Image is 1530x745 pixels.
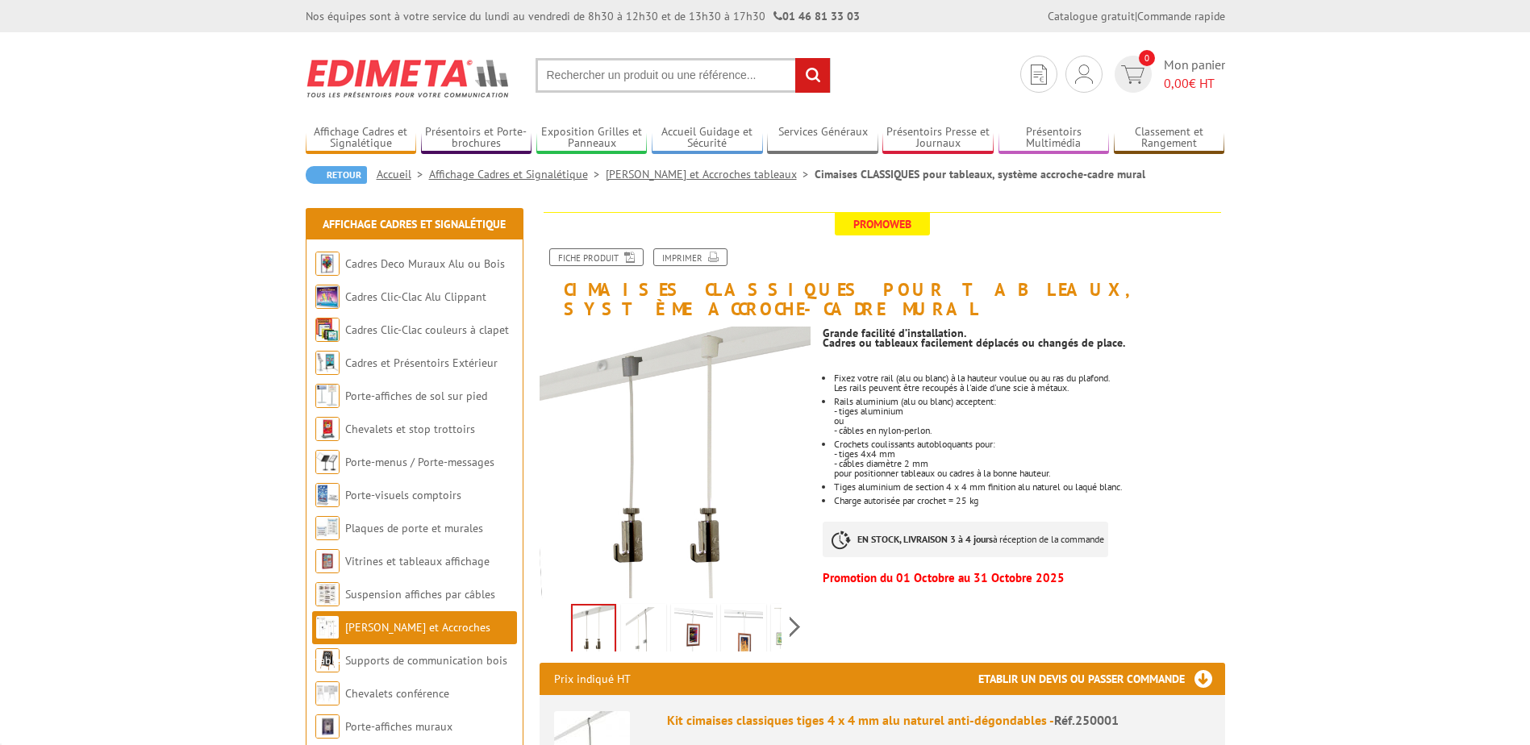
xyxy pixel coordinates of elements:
a: Présentoirs Presse et Journaux [882,125,994,152]
a: Cadres Clic-Clac Alu Clippant [345,289,486,304]
a: Présentoirs Multimédia [998,125,1110,152]
a: Affichage Cadres et Signalétique [323,217,506,231]
a: Affichage Cadres et Signalétique [429,167,606,181]
img: cimaises_classiques_pour_tableaux_systeme_accroche_cadre_250001_1bis.jpg [674,607,713,657]
a: Chevalets conférence [345,686,449,701]
p: - tiges 4x4 mm [834,449,1224,459]
p: Cadres ou tableaux facilement déplacés ou changés de place. [823,338,1224,348]
img: Porte-affiches de sol sur pied [315,384,340,408]
span: Réf.250001 [1054,712,1119,728]
p: Crochets coulissants autobloquants pour: [834,439,1224,449]
a: Présentoirs et Porte-brochures [421,125,532,152]
p: Grande facilité d’installation. [823,328,1224,338]
a: Commande rapide [1137,9,1225,23]
span: Next [787,614,803,640]
p: Fixez votre rail (alu ou blanc) à la hauteur voulue ou au ras du plafond. [834,373,1224,383]
img: devis rapide [1031,65,1047,85]
p: Rails aluminium (alu ou blanc) acceptent: [834,397,1224,406]
p: - tiges aluminium [834,406,1224,416]
p: Promotion du 01 Octobre au 31 Octobre 2025 [823,573,1224,583]
img: 250001_250002_kit_cimaise_accroche_anti_degondable.jpg [624,607,663,657]
a: [PERSON_NAME] et Accroches tableaux [315,620,490,668]
p: - câbles en nylon-perlon. [834,426,1224,435]
a: Porte-menus / Porte-messages [345,455,494,469]
a: Classement et Rangement [1114,125,1225,152]
a: Cadres et Présentoirs Extérieur [345,356,498,370]
img: Porte-menus / Porte-messages [315,450,340,474]
img: cimaises_classiques_pour_tableaux_systeme_accroche_cadre_250001_4bis.jpg [724,607,763,657]
a: Cadres Clic-Clac couleurs à clapet [345,323,509,337]
p: Prix indiqué HT [554,663,631,695]
p: - câbles diamètre 2 mm [834,459,1224,468]
a: Retour [306,166,367,184]
li: Tiges aluminium de section 4 x 4 mm finition alu naturel ou laqué blanc. [834,482,1224,492]
img: Cadres Clic-Clac couleurs à clapet [315,318,340,342]
img: Chevalets et stop trottoirs [315,417,340,441]
span: Mon panier [1164,56,1225,93]
a: Accueil Guidage et Sécurité [652,125,763,152]
img: Edimeta [306,48,511,108]
input: rechercher [795,58,830,93]
img: Porte-affiches muraux [315,714,340,739]
a: Porte-affiches de sol sur pied [345,389,487,403]
img: Vitrines et tableaux affichage [315,549,340,573]
div: Kit cimaises classiques tiges 4 x 4 mm alu naturel anti-dégondables - [667,711,1211,730]
a: Chevalets et stop trottoirs [345,422,475,436]
a: devis rapide 0 Mon panier 0,00€ HT [1111,56,1225,93]
strong: 01 46 81 33 03 [773,9,860,23]
img: devis rapide [1075,65,1093,84]
a: Catalogue gratuit [1048,9,1135,23]
a: Fiche produit [549,248,644,266]
img: devis rapide [1121,65,1144,84]
span: 0 [1139,50,1155,66]
img: Cadres et Présentoirs Extérieur [315,351,340,375]
li: Charge autorisée par crochet = 25 kg [834,496,1224,506]
input: Rechercher un produit ou une référence... [536,58,831,93]
img: 250014_rail_alu_horizontal_tiges_cables.jpg [774,607,813,657]
a: Accueil [377,167,429,181]
span: € HT [1164,74,1225,93]
a: Cadres Deco Muraux Alu ou Bois [345,256,505,271]
a: Vitrines et tableaux affichage [345,554,490,568]
a: Affichage Cadres et Signalétique [306,125,417,152]
div: | [1048,8,1225,24]
a: Supports de communication bois [345,653,507,668]
img: Plaques de porte et murales [315,516,340,540]
a: [PERSON_NAME] et Accroches tableaux [606,167,815,181]
img: 250004_250003_kit_cimaise_cable_nylon_perlon.jpg [540,327,811,598]
a: Porte-visuels comptoirs [345,488,461,502]
img: Porte-visuels comptoirs [315,483,340,507]
li: Cimaises CLASSIQUES pour tableaux, système accroche-cadre mural [815,166,1145,182]
div: Nos équipes sont à votre service du lundi au vendredi de 8h30 à 12h30 et de 13h30 à 17h30 [306,8,860,24]
a: Suspension affiches par câbles [345,587,495,601]
span: 0,00 [1164,75,1189,91]
strong: EN STOCK, LIVRAISON 3 à 4 jours [857,533,993,545]
img: Cadres Clic-Clac Alu Clippant [315,285,340,309]
p: à réception de la commande [823,522,1108,557]
a: Plaques de porte et murales [345,521,483,535]
p: ou [834,416,1224,426]
a: Exposition Grilles et Panneaux [536,125,648,152]
p: Les rails peuvent être recoupés à l'aide d'une scie à métaux. [834,383,1224,393]
img: Cadres Deco Muraux Alu ou Bois [315,252,340,276]
img: Suspension affiches par câbles [315,582,340,606]
h3: Etablir un devis ou passer commande [978,663,1225,695]
img: Cimaises et Accroches tableaux [315,615,340,639]
img: 250004_250003_kit_cimaise_cable_nylon_perlon.jpg [573,606,615,656]
img: Chevalets conférence [315,681,340,705]
span: Promoweb [835,213,930,235]
a: Porte-affiches muraux [345,719,452,734]
a: Imprimer [653,248,727,266]
p: pour positionner tableaux ou cadres à la bonne hauteur. [834,468,1224,478]
a: Services Généraux [767,125,878,152]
